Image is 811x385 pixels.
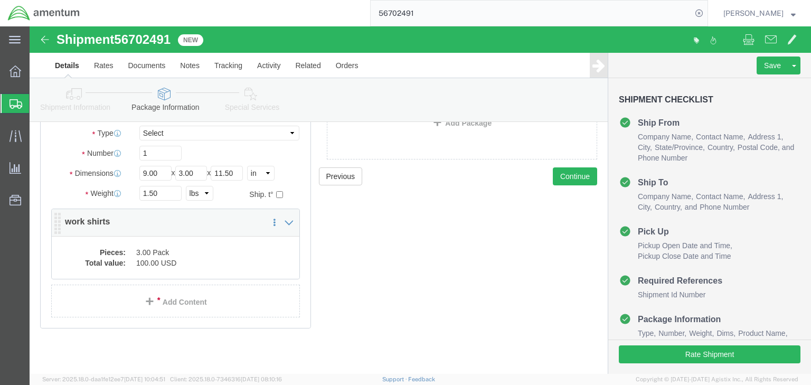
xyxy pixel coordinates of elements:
iframe: FS Legacy Container [30,26,811,374]
a: Support [382,376,409,382]
span: [DATE] 08:10:16 [241,376,282,382]
img: logo [7,5,80,21]
span: Copyright © [DATE]-[DATE] Agistix Inc., All Rights Reserved [636,375,798,384]
input: Search for shipment number, reference number [371,1,692,26]
a: Feedback [408,376,435,382]
span: [DATE] 10:04:51 [124,376,165,382]
span: Client: 2025.18.0-7346316 [170,376,282,382]
span: Chris Haes [723,7,784,19]
button: [PERSON_NAME] [723,7,796,20]
span: Server: 2025.18.0-daa1fe12ee7 [42,376,165,382]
